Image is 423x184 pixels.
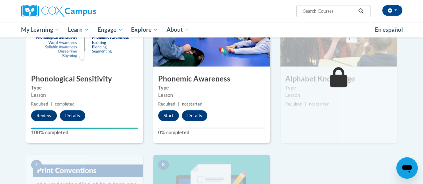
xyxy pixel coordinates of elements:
span: Engage [98,26,123,34]
span: | [178,102,179,107]
span: En español [375,26,403,33]
span: Required [158,102,175,107]
input: Search Courses [302,7,356,15]
label: Type [285,84,392,91]
span: Learn [68,26,89,34]
span: Required [31,102,48,107]
span: About [167,26,189,34]
span: completed [55,102,75,107]
div: Lesson [31,91,138,99]
button: Review [31,110,57,121]
span: not started [309,102,329,107]
label: 0% completed [158,129,265,136]
span: 7 [31,160,42,170]
span: Explore [131,26,158,34]
a: Engage [93,22,127,37]
span: Required [285,102,302,107]
div: Lesson [158,91,265,99]
span: not started [182,102,202,107]
h3: Phonological Sensitivity [26,74,143,84]
a: En español [371,23,407,37]
div: Lesson [285,91,392,99]
h3: Phonemic Awareness [153,74,270,84]
button: Search [356,7,366,15]
div: Your progress [31,128,138,129]
button: Account Settings [382,5,402,16]
button: Details [182,110,207,121]
a: Learn [64,22,93,37]
button: Details [60,110,85,121]
h3: Alphabet Knowledge [280,74,397,84]
button: Start [158,110,179,121]
a: My Learning [17,22,64,37]
img: Cox Campus [21,5,96,17]
span: | [51,102,52,107]
label: Type [31,84,138,91]
span: My Learning [21,26,59,34]
a: Cox Campus [21,5,141,17]
span: 8 [158,160,169,170]
div: Main menu [16,22,407,37]
a: About [162,22,194,37]
label: 100% completed [31,129,138,136]
span: | [305,102,306,107]
iframe: Button to launch messaging window [396,157,418,179]
a: Explore [127,22,162,37]
label: Type [158,84,265,91]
